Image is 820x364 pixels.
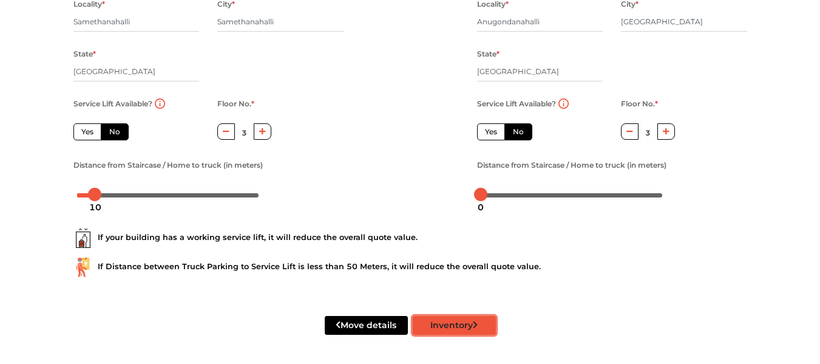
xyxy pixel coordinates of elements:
[504,123,532,140] label: No
[477,96,556,112] label: Service Lift Available?
[73,258,747,277] div: If Distance between Truck Parking to Service Lift is less than 50 Meters, it will reduce the over...
[621,96,658,112] label: Floor No.
[73,123,101,140] label: Yes
[473,197,489,218] div: 0
[101,123,129,140] label: No
[73,46,96,62] label: State
[73,258,93,277] img: ...
[73,157,263,173] label: Distance from Staircase / Home to truck (in meters)
[217,96,254,112] label: Floor No.
[73,228,747,248] div: If your building has a working service lift, it will reduce the overall quote value.
[73,228,93,248] img: ...
[84,197,106,218] div: 10
[477,46,500,62] label: State
[325,316,408,335] button: Move details
[477,157,666,173] label: Distance from Staircase / Home to truck (in meters)
[73,96,152,112] label: Service Lift Available?
[413,316,496,335] button: Inventory
[477,123,505,140] label: Yes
